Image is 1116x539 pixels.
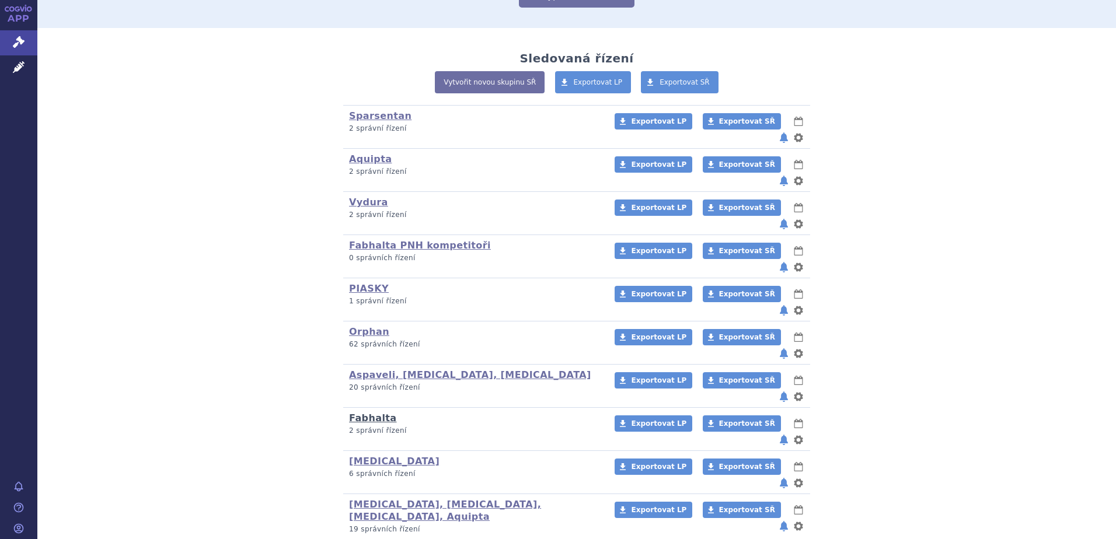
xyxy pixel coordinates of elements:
a: Aquipta [349,153,392,164]
span: Exportovat SŘ [719,247,775,255]
a: Exportovat LP [615,199,692,216]
a: Exportovat LP [615,459,692,475]
span: Exportovat LP [631,333,686,341]
a: [MEDICAL_DATA] [349,456,440,467]
a: Exportovat LP [555,71,632,93]
span: Exportovat LP [631,506,686,514]
p: 2 správní řízení [349,167,599,177]
a: Orphan [349,326,389,337]
button: lhůty [793,114,804,128]
p: 1 správní řízení [349,296,599,306]
a: PIASKY [349,283,389,294]
a: Exportovat LP [615,156,692,173]
span: Exportovat SŘ [719,463,775,471]
a: Exportovat LP [615,243,692,259]
button: nastavení [793,174,804,188]
button: nastavení [793,346,804,360]
a: Fabhalta [349,412,397,423]
a: Exportovat SŘ [703,459,781,475]
button: nastavení [793,433,804,447]
button: notifikace [778,131,790,145]
a: Vytvořit novou skupinu SŘ [435,71,545,93]
button: notifikace [778,174,790,188]
span: Exportovat LP [631,463,686,471]
button: nastavení [793,476,804,490]
p: 2 správní řízení [349,426,599,436]
a: Aspaveli, [MEDICAL_DATA], [MEDICAL_DATA] [349,369,591,380]
button: notifikace [778,433,790,447]
span: Exportovat SŘ [719,204,775,212]
span: Exportovat SŘ [719,290,775,298]
button: nastavení [793,390,804,404]
button: notifikace [778,217,790,231]
button: lhůty [793,460,804,474]
p: 6 správních řízení [349,469,599,479]
p: 62 správních řízení [349,339,599,349]
a: Exportovat SŘ [703,329,781,345]
a: Exportovat LP [615,372,692,388]
span: Exportovat SŘ [660,78,710,86]
button: lhůty [793,330,804,344]
span: Exportovat LP [631,376,686,384]
button: notifikace [778,260,790,274]
a: Exportovat LP [615,113,692,129]
h2: Sledovaná řízení [519,51,633,65]
button: lhůty [793,244,804,258]
a: [MEDICAL_DATA], [MEDICAL_DATA], [MEDICAL_DATA], Aquipta [349,499,541,522]
button: lhůty [793,373,804,387]
button: lhůty [793,201,804,215]
button: lhůty [793,416,804,430]
a: Exportovat SŘ [703,502,781,518]
p: 2 správní řízení [349,210,599,220]
a: Exportovat LP [615,502,692,518]
a: Vydura [349,197,388,208]
a: Exportovat SŘ [703,113,781,129]
span: Exportovat SŘ [719,419,775,428]
button: nastavení [793,260,804,274]
button: nastavení [793,131,804,145]
p: 19 správních řízení [349,524,599,534]
span: Exportovat LP [631,247,686,255]
button: notifikace [778,303,790,317]
a: Exportovat SŘ [703,243,781,259]
span: Exportovat SŘ [719,506,775,514]
span: Exportovat LP [574,78,623,86]
a: Exportovat LP [615,329,692,345]
button: lhůty [793,503,804,517]
a: Exportovat SŘ [703,156,781,173]
a: Exportovat SŘ [703,372,781,388]
p: 0 správních řízení [349,253,599,263]
button: nastavení [793,303,804,317]
span: Exportovat SŘ [719,333,775,341]
button: notifikace [778,390,790,404]
span: Exportovat SŘ [719,160,775,169]
button: notifikace [778,519,790,533]
a: Exportovat SŘ [703,199,781,216]
span: Exportovat LP [631,117,686,125]
a: Exportovat LP [615,286,692,302]
a: Exportovat SŘ [703,415,781,432]
span: Exportovat SŘ [719,376,775,384]
a: Fabhalta PNH kompetitoři [349,240,491,251]
p: 2 správní řízení [349,124,599,134]
span: Exportovat LP [631,204,686,212]
span: Exportovat LP [631,290,686,298]
span: Exportovat SŘ [719,117,775,125]
button: notifikace [778,346,790,360]
button: notifikace [778,476,790,490]
a: Exportovat LP [615,415,692,432]
button: nastavení [793,217,804,231]
p: 20 správních řízení [349,383,599,393]
button: lhůty [793,157,804,171]
a: Exportovat SŘ [703,286,781,302]
a: Exportovat SŘ [641,71,719,93]
button: nastavení [793,519,804,533]
a: Sparsentan [349,110,411,121]
span: Exportovat LP [631,160,686,169]
span: Exportovat LP [631,419,686,428]
button: lhůty [793,287,804,301]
